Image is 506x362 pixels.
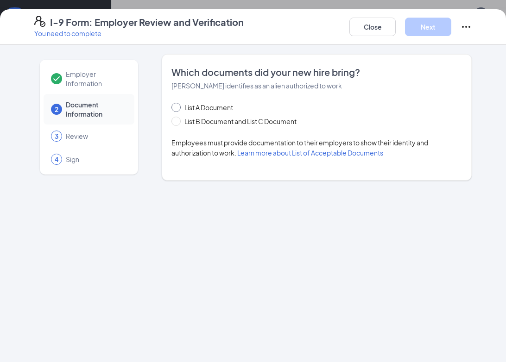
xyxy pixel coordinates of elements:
p: You need to complete [34,29,244,38]
svg: Checkmark [51,73,62,84]
h4: I-9 Form: Employer Review and Verification [50,16,244,29]
span: Which documents did your new hire bring? [171,66,462,79]
a: Learn more about List of Acceptable Documents [237,149,383,157]
span: List B Document and List C Document [181,116,300,126]
span: 3 [55,131,58,141]
button: Next [405,18,451,36]
span: 4 [55,155,58,164]
span: Sign [66,155,125,164]
span: Employer Information [66,69,125,88]
span: Review [66,131,125,141]
button: Close [349,18,396,36]
span: Document Information [66,100,125,119]
span: 2 [55,105,58,114]
svg: FormI9EVerifyIcon [34,16,45,27]
span: [PERSON_NAME] identifies as an alien authorized to work [171,81,342,90]
span: List A Document [181,102,237,112]
span: Employees must provide documentation to their employers to show their identity and authorization ... [171,138,428,157]
svg: Ellipses [461,21,472,32]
